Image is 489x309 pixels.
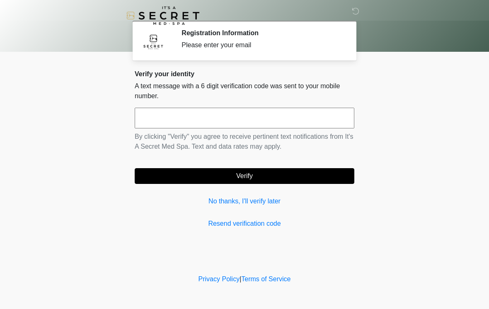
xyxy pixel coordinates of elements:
a: No thanks, I'll verify later [135,196,354,206]
div: Please enter your email [182,40,342,50]
img: Agent Avatar [141,29,166,54]
p: By clicking "Verify" you agree to receive pertinent text notifications from It's A Secret Med Spa... [135,132,354,152]
a: | [240,275,241,282]
a: Terms of Service [241,275,290,282]
p: A text message with a 6 digit verification code was sent to your mobile number. [135,81,354,101]
button: Verify [135,168,354,184]
h2: Verify your identity [135,70,354,78]
h2: Registration Information [182,29,342,37]
img: It's A Secret Med Spa Logo [126,6,199,25]
a: Privacy Policy [199,275,240,282]
a: Resend verification code [135,219,354,229]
